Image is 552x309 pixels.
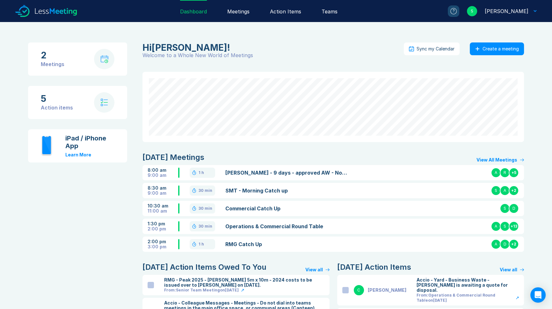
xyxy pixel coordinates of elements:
[530,287,546,303] div: Open Intercom Messenger
[199,242,204,247] div: 1 h
[354,285,364,295] div: C
[148,173,178,178] div: 9:00 am
[148,208,178,214] div: 11:00 am
[491,168,501,178] div: A
[467,6,477,16] div: S
[500,267,524,272] a: View all
[305,267,323,272] div: View all
[148,168,178,173] div: 8:00 am
[41,135,53,156] img: iphone.svg
[476,157,517,162] div: View All Meetings
[164,288,239,293] div: From: Senior Team Meeting on [DATE]
[65,134,114,150] div: iPad / iPhone App
[491,185,501,196] div: S
[440,5,459,17] a: ?
[491,239,501,249] div: A
[225,205,349,212] a: Commercial Catch Up
[41,94,73,104] div: 5
[500,267,517,272] div: View all
[65,152,91,157] a: Learn More
[500,239,510,249] div: D
[476,157,524,162] a: View All Meetings
[417,277,519,293] div: Accio - Yard - Business Waste - [PERSON_NAME] is awaiting a quote for disposal.
[142,262,266,272] div: [DATE] Action Items Owed To You
[41,60,64,68] div: Meetings
[148,239,178,244] div: 2:00 pm
[142,152,204,162] div: [DATE] Meetings
[500,168,510,178] div: R
[500,185,510,196] div: A
[41,50,64,60] div: 2
[142,53,404,58] div: Welcome to a Whole New World of Meetings
[101,99,108,106] img: check-list.svg
[417,293,513,303] div: From: Operations & Commercial Round Table on [DATE]
[225,222,349,230] a: Operations & Commercial Round Table
[148,185,178,191] div: 8:30 am
[199,170,204,175] div: 1 h
[148,203,178,208] div: 10:30 am
[164,277,324,288] div: RMG - Peak 2025 - [PERSON_NAME] 5m x 10m - 2024 costs to be issued over to [PERSON_NAME] on [DATE].
[142,42,400,53] div: Scott Drewery
[148,226,178,231] div: 2:00 pm
[509,168,519,178] div: + 5
[148,244,178,249] div: 3:00 pm
[199,206,212,211] div: 30 min
[199,188,212,193] div: 30 min
[470,42,524,55] button: Create a meeting
[100,55,108,63] img: calendar-with-clock.svg
[509,239,519,249] div: + 2
[305,267,330,272] a: View all
[225,169,349,177] a: [PERSON_NAME] - 9 days - approved AW - Noted IP
[417,46,454,51] div: Sync my Calendar
[148,191,178,196] div: 9:00 am
[485,7,528,15] div: Scott Drewery
[41,104,73,111] div: Action items
[225,240,349,248] a: RMG Catch Up
[483,46,519,51] div: Create a meeting
[199,224,212,229] div: 30 min
[491,221,501,231] div: A
[500,203,510,214] div: S
[509,185,519,196] div: + 2
[337,262,411,272] div: [DATE] Action Items
[509,221,519,231] div: + 13
[450,8,457,14] div: ?
[368,288,406,293] div: [PERSON_NAME]
[500,221,510,231] div: S
[148,221,178,226] div: 1:30 pm
[509,203,519,214] div: D
[225,187,349,194] a: SMT - Morning Catch up
[404,42,460,55] button: Sync my Calendar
